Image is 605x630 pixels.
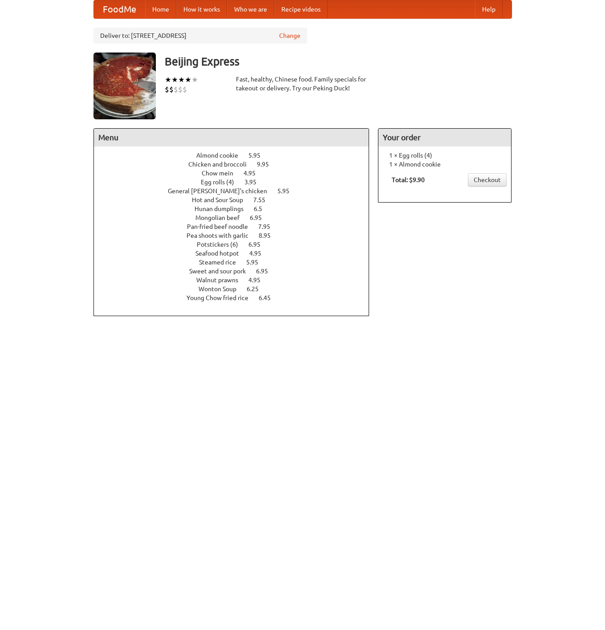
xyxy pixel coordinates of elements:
[279,31,300,40] a: Change
[227,0,274,18] a: Who we are
[244,170,264,177] span: 4.95
[383,160,507,169] li: 1 × Almond cookie
[176,0,227,18] a: How it works
[199,285,245,293] span: Wonton Soup
[195,214,278,221] a: Mongolian beef 6.95
[187,294,257,301] span: Young Chow fried rice
[188,161,285,168] a: Chicken and broccoli 9.95
[250,214,271,221] span: 6.95
[253,196,274,203] span: 7.55
[192,196,282,203] a: Hot and Sour Soup 7.55
[246,259,267,266] span: 5.95
[202,170,272,177] a: Chow mein 4.95
[196,152,247,159] span: Almond cookie
[277,187,298,195] span: 5.95
[145,0,176,18] a: Home
[174,85,178,94] li: $
[196,152,277,159] a: Almond cookie 5.95
[195,205,279,212] a: Hunan dumplings 6.5
[199,259,275,266] a: Steamed rice 5.95
[168,187,306,195] a: General [PERSON_NAME]'s chicken 5.95
[189,268,255,275] span: Sweet and sour pork
[248,152,269,159] span: 5.95
[94,0,145,18] a: FoodMe
[187,223,257,230] span: Pan-fried beef noodle
[187,232,287,239] a: Pea shoots with garlic 8.95
[165,75,171,85] li: ★
[468,173,507,187] a: Checkout
[201,179,243,186] span: Egg rolls (4)
[93,28,307,44] div: Deliver to: [STREET_ADDRESS]
[259,294,280,301] span: 6.45
[475,0,503,18] a: Help
[94,129,369,146] h4: Menu
[258,223,279,230] span: 7.95
[192,196,252,203] span: Hot and Sour Soup
[195,250,248,257] span: Seafood hotpot
[392,176,425,183] b: Total: $9.90
[199,285,275,293] a: Wonton Soup 6.25
[169,85,174,94] li: $
[189,268,284,275] a: Sweet and sour pork 6.95
[247,285,268,293] span: 6.25
[199,259,245,266] span: Steamed rice
[244,179,265,186] span: 3.95
[257,161,278,168] span: 9.95
[191,75,198,85] li: ★
[195,250,278,257] a: Seafood hotpot 4.95
[178,85,183,94] li: $
[187,232,257,239] span: Pea shoots with garlic
[249,250,270,257] span: 4.95
[202,170,242,177] span: Chow mein
[201,179,273,186] a: Egg rolls (4) 3.95
[195,205,252,212] span: Hunan dumplings
[187,223,287,230] a: Pan-fried beef noodle 7.95
[248,241,269,248] span: 6.95
[185,75,191,85] li: ★
[256,268,277,275] span: 6.95
[183,85,187,94] li: $
[93,53,156,119] img: angular.jpg
[197,241,247,248] span: Potstickers (6)
[274,0,328,18] a: Recipe videos
[248,276,269,284] span: 4.95
[187,294,287,301] a: Young Chow fried rice 6.45
[254,205,271,212] span: 6.5
[196,276,247,284] span: Walnut prawns
[383,151,507,160] li: 1 × Egg rolls (4)
[171,75,178,85] li: ★
[188,161,256,168] span: Chicken and broccoli
[236,75,369,93] div: Fast, healthy, Chinese food. Family specials for takeout or delivery. Try our Peking Duck!
[197,241,277,248] a: Potstickers (6) 6.95
[259,232,280,239] span: 8.95
[196,276,277,284] a: Walnut prawns 4.95
[168,187,276,195] span: General [PERSON_NAME]'s chicken
[165,53,512,70] h3: Beijing Express
[378,129,511,146] h4: Your order
[165,85,169,94] li: $
[178,75,185,85] li: ★
[195,214,248,221] span: Mongolian beef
